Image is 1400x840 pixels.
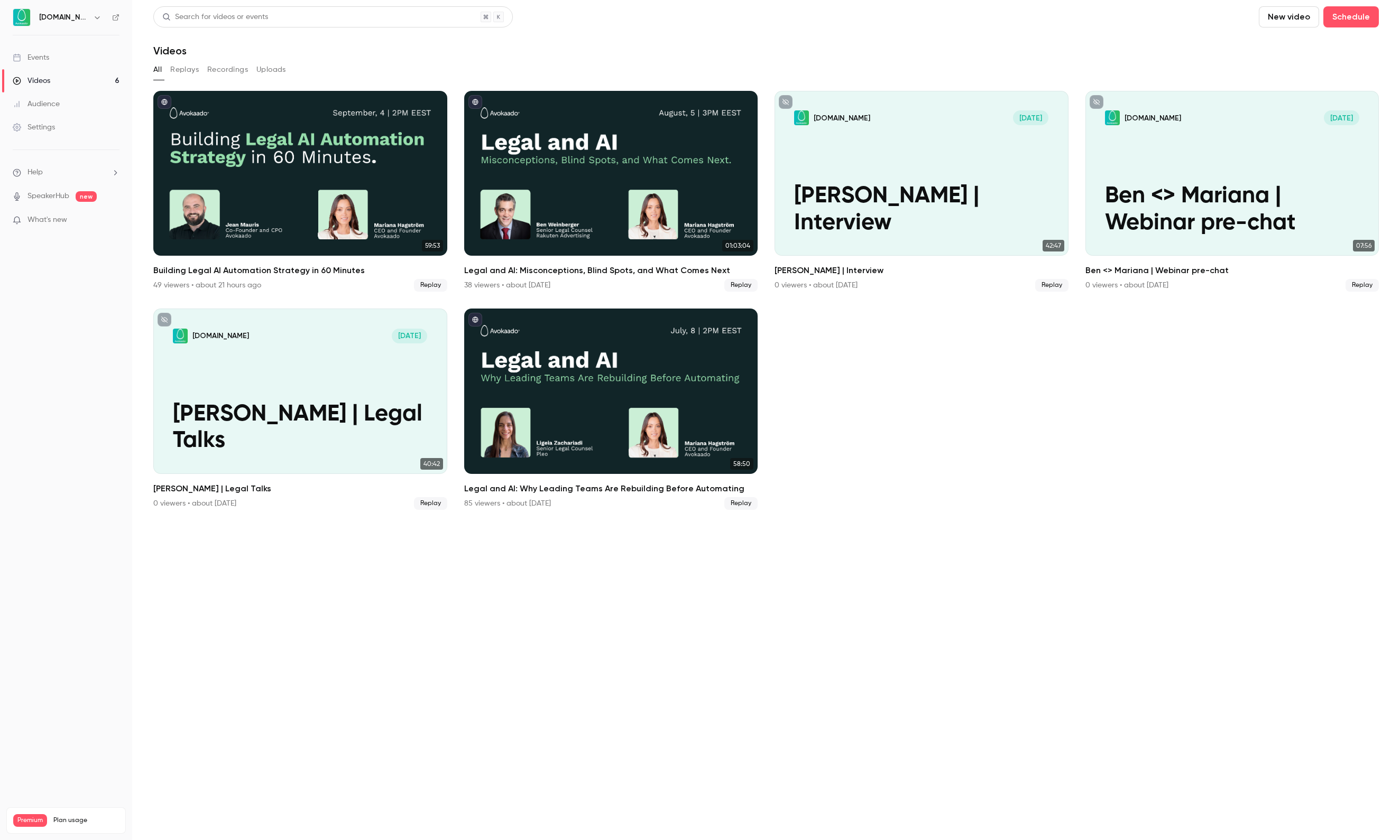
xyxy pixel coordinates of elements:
[724,497,758,510] span: Replay
[13,99,60,109] div: Audience
[1090,95,1103,109] button: unpublished
[27,214,67,226] span: What's new
[468,95,482,109] button: published
[775,91,1069,292] a: Nate Kostelnik | Interview [DOMAIN_NAME][DATE][PERSON_NAME] | Interview42:47[PERSON_NAME] | Inter...
[464,309,758,509] li: Legal and AI: Why Leading Teams Are Rebuilding Before Automating
[775,91,1069,292] li: Nate Kostelnik | Interview
[1105,183,1359,236] p: Ben <> Mariana | Webinar pre-chat
[1043,240,1064,251] span: 42:47
[153,482,447,495] h2: [PERSON_NAME] | Legal Talks
[27,167,43,178] span: Help
[207,61,248,78] button: Recordings
[39,12,89,23] h6: [DOMAIN_NAME]
[775,264,1069,277] h2: [PERSON_NAME] | Interview
[464,280,550,291] div: 38 viewers • about [DATE]
[464,91,758,292] a: 01:03:04Legal and AI: Misconceptions, Blind Spots, and What Comes Next38 viewers • about [DATE]Re...
[13,814,47,827] span: Premium
[173,329,188,343] img: Antti Innanen | Legal Talks
[153,61,162,78] button: All
[153,498,236,509] div: 0 viewers • about [DATE]
[414,497,447,510] span: Replay
[722,240,753,251] span: 01:03:04
[724,279,758,292] span: Replay
[730,458,753,470] span: 58:50
[464,482,758,495] h2: Legal and AI: Why Leading Teams Are Rebuilding Before Automating
[392,329,427,343] span: [DATE]
[1085,91,1379,292] li: Ben <> Mariana | Webinar pre-chat
[13,9,30,26] img: Avokaado.io
[1085,280,1168,291] div: 0 viewers • about [DATE]
[1353,240,1375,251] span: 07:56
[420,458,443,470] span: 40:42
[1259,6,1319,27] button: New video
[1085,264,1379,277] h2: Ben <> Mariana | Webinar pre-chat
[422,240,443,251] span: 59:53
[794,183,1048,236] p: [PERSON_NAME] | Interview
[153,309,447,509] li: Antti Innanen | Legal Talks
[1346,279,1379,292] span: Replay
[779,95,793,109] button: unpublished
[1125,113,1181,123] p: [DOMAIN_NAME]
[775,280,858,291] div: 0 viewers • about [DATE]
[173,401,427,454] p: [PERSON_NAME] | Legal Talks
[464,498,551,509] div: 85 viewers • about [DATE]
[192,331,249,341] p: [DOMAIN_NAME]
[464,91,758,292] li: Legal and AI: Misconceptions, Blind Spots, and What Comes Next
[27,191,69,202] a: SpeakerHub
[464,309,758,509] a: 58:50Legal and AI: Why Leading Teams Are Rebuilding Before Automating85 viewers • about [DATE]Replay
[153,280,261,291] div: 49 viewers • about 21 hours ago
[153,91,1379,510] ul: Videos
[1323,6,1379,27] button: Schedule
[794,110,809,125] img: Nate Kostelnik | Interview
[153,91,447,292] li: Building Legal AI Automation Strategy in 60 Minutes
[13,122,55,133] div: Settings
[814,113,870,123] p: [DOMAIN_NAME]
[153,264,447,277] h2: Building Legal AI Automation Strategy in 60 Minutes
[13,52,49,63] div: Events
[1324,110,1359,125] span: [DATE]
[256,61,286,78] button: Uploads
[464,264,758,277] h2: Legal and AI: Misconceptions, Blind Spots, and What Comes Next
[162,12,268,23] div: Search for videos or events
[1105,110,1120,125] img: Ben <> Mariana | Webinar pre-chat
[153,91,447,292] a: 59:53Building Legal AI Automation Strategy in 60 Minutes49 viewers • about 21 hours agoReplay
[158,313,171,326] button: unpublished
[1035,279,1069,292] span: Replay
[1085,91,1379,292] a: Ben <> Mariana | Webinar pre-chat[DOMAIN_NAME][DATE]Ben <> Mariana | Webinar pre-chat07:56Ben <> ...
[13,167,119,178] li: help-dropdown-opener
[76,191,97,202] span: new
[153,309,447,509] a: Antti Innanen | Legal Talks[DOMAIN_NAME][DATE][PERSON_NAME] | Legal Talks40:42[PERSON_NAME] | Leg...
[468,313,482,326] button: published
[1013,110,1048,125] span: [DATE]
[170,61,199,78] button: Replays
[53,816,119,825] span: Plan usage
[13,76,50,86] div: Videos
[153,44,187,57] h1: Videos
[414,279,447,292] span: Replay
[153,6,1379,834] section: Videos
[158,95,171,109] button: published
